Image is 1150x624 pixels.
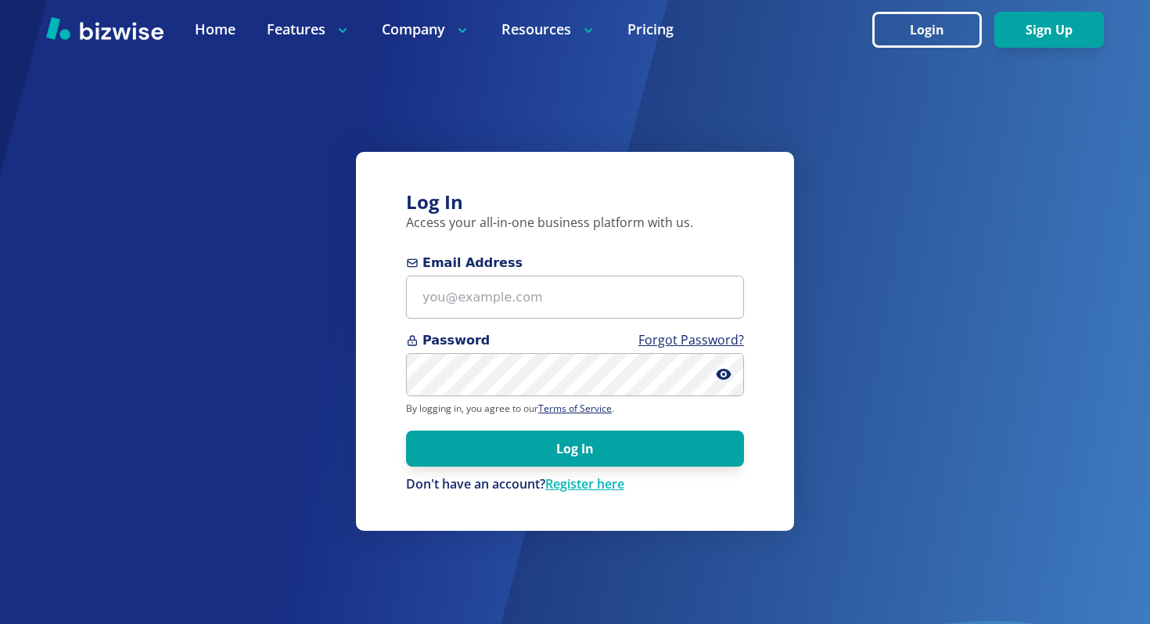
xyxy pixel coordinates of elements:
[46,16,164,40] img: Bizwise Logo
[406,189,744,215] h3: Log In
[406,476,744,493] div: Don't have an account?Register here
[406,431,744,467] button: Log In
[382,20,470,39] p: Company
[267,20,350,39] p: Features
[994,23,1104,38] a: Sign Up
[627,20,674,39] a: Pricing
[406,402,744,415] p: By logging in, you agree to our .
[538,402,612,415] a: Terms of Service
[872,23,994,38] a: Login
[406,331,744,350] span: Password
[872,12,982,48] button: Login
[195,20,235,39] a: Home
[406,215,744,232] p: Access your all-in-one business platform with us.
[638,331,744,348] a: Forgot Password?
[406,476,744,493] p: Don't have an account?
[406,254,744,272] span: Email Address
[501,20,596,39] p: Resources
[994,12,1104,48] button: Sign Up
[545,475,624,492] a: Register here
[406,276,744,319] input: you@example.com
